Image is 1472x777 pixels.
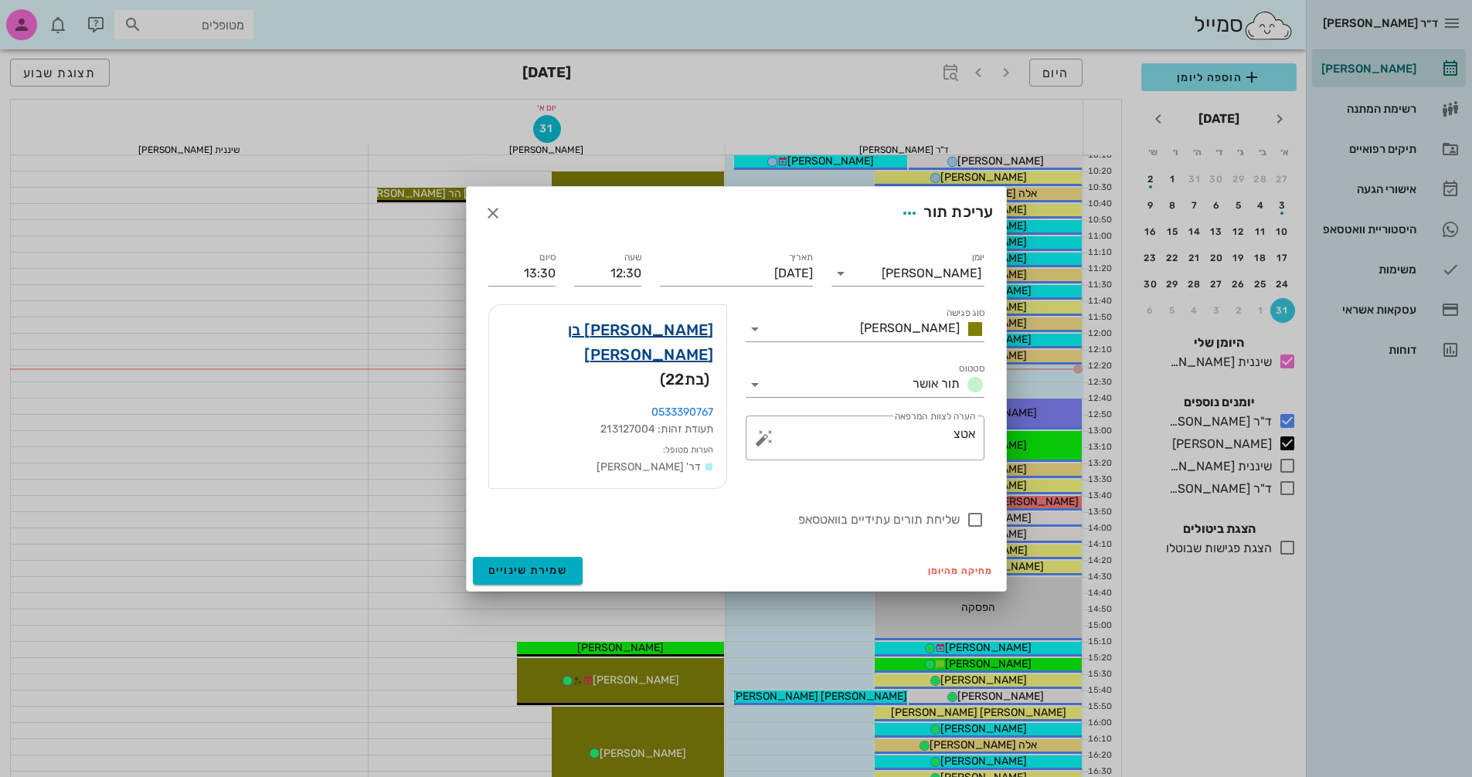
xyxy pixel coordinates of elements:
span: דר' [PERSON_NAME] [597,460,702,473]
label: שליחת תורים עתידיים בוואטסאפ [488,512,960,528]
span: 22 [665,370,685,388]
label: סיום [539,252,556,263]
div: סטטוסתור אושר [746,372,984,397]
small: הערות מטופל: [663,445,713,455]
button: שמירת שינויים [473,557,583,585]
button: מחיקה מהיומן [922,560,1000,582]
span: תור אושר [913,376,960,391]
span: מחיקה מהיומן [928,565,994,576]
label: תאריך [788,252,813,263]
div: [PERSON_NAME] [882,266,981,280]
div: סוג פגישה[PERSON_NAME] [746,317,984,341]
div: עריכת תור [896,199,993,227]
label: הערה לצוות המרפאה [894,411,974,422]
label: סוג פגישה [946,307,984,319]
div: יומן[PERSON_NAME] [831,261,984,286]
label: שעה [624,252,641,263]
span: שמירת שינויים [488,564,568,577]
label: סטטוס [959,363,984,375]
div: תעודת זהות: 213127004 [501,421,714,438]
a: 0533390767 [651,405,714,419]
span: (בת ) [660,367,710,392]
span: [PERSON_NAME] [860,321,960,335]
label: יומן [971,252,984,263]
a: [PERSON_NAME] בן [PERSON_NAME] [501,317,714,367]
